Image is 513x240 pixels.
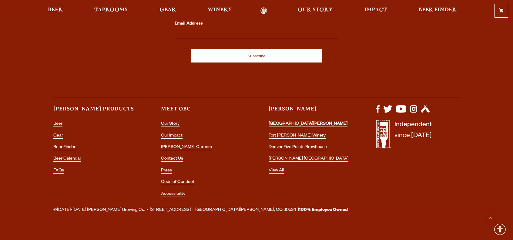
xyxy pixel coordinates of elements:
span: Beer [48,8,63,12]
a: Beer [53,122,62,127]
a: Our Story [161,122,179,127]
a: Contact Us [161,157,183,162]
span: Impact [364,8,387,12]
h3: Meet OBC [161,105,244,118]
div: Accessibility Menu [493,223,507,236]
a: Impact [360,7,391,14]
a: Taprooms [90,7,132,14]
a: [PERSON_NAME] Careers [161,145,212,150]
a: Beer [44,7,67,14]
a: Fort [PERSON_NAME] Winery [269,134,326,139]
a: Code of Conduct [161,180,194,185]
span: Our Story [298,8,333,12]
span: Beer Finder [418,8,457,12]
a: Gear [53,134,63,139]
h3: [PERSON_NAME] [269,105,352,118]
a: Beer Finder [414,7,461,14]
a: Gear [156,7,180,14]
a: Visit us on Facebook [376,110,380,114]
strong: 100% Employee Owned [299,208,348,213]
label: Email Address [175,20,338,28]
input: Subscribe [191,49,322,63]
span: Winery [208,8,232,12]
a: Beer Finder [53,145,75,150]
a: [PERSON_NAME] [GEOGRAPHIC_DATA] [269,157,348,162]
a: Winery [204,7,236,14]
a: Accessibility [161,192,185,197]
a: View All [269,168,284,174]
a: Visit us on Untappd [421,110,430,114]
a: FAQs [53,168,64,174]
a: Visit us on YouTube [396,110,406,114]
a: [GEOGRAPHIC_DATA][PERSON_NAME] [269,122,347,127]
a: Visit us on Instagram [410,110,417,114]
a: Beer Calendar [53,157,81,162]
a: Visit us on X (formerly Twitter) [383,110,392,114]
a: Press [161,168,172,174]
span: Taprooms [94,8,128,12]
span: Gear [159,8,176,12]
p: Independent since [DATE] [394,120,432,152]
a: Our Impact [161,134,183,139]
a: Our Story [294,7,337,14]
h3: [PERSON_NAME] Products [53,105,137,118]
a: Denver Five Points Brewhouse [269,145,327,150]
a: Scroll to top [483,210,498,225]
span: ©[DATE]-[DATE] [PERSON_NAME] Brewing Co. · [STREET_ADDRESS] · [GEOGRAPHIC_DATA][PERSON_NAME], CO ... [53,206,348,214]
a: Odell Home [252,7,275,14]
